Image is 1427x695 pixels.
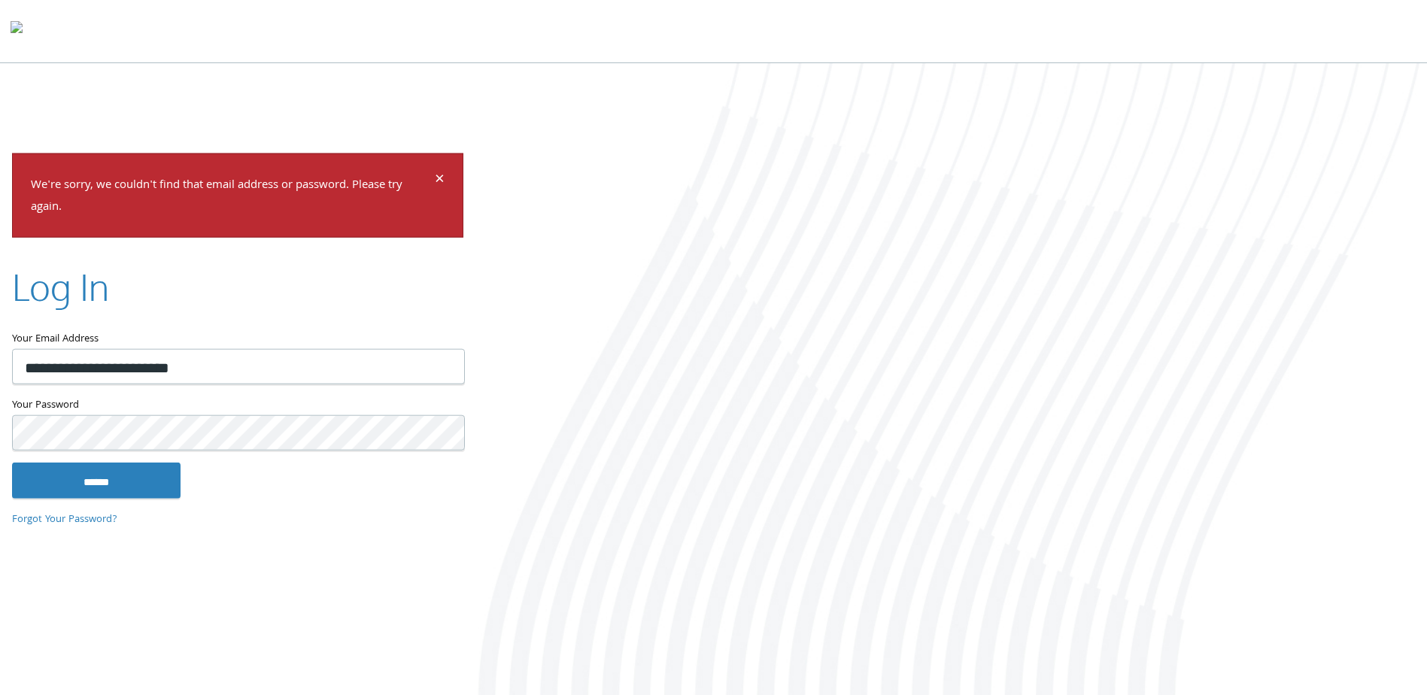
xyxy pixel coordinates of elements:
[31,175,433,219] p: We're sorry, we couldn't find that email address or password. Please try again.
[435,166,445,196] span: ×
[12,396,463,414] label: Your Password
[435,172,445,190] button: Dismiss alert
[12,261,109,311] h2: Log In
[11,16,23,46] img: todyl-logo-dark.svg
[12,511,117,528] a: Forgot Your Password?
